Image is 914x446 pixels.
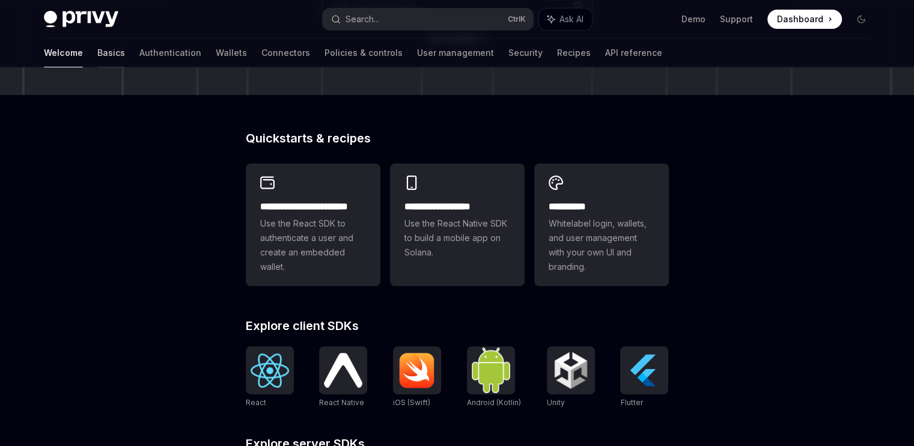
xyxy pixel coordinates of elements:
span: Android (Kotlin) [467,398,521,407]
a: **** **** **** ***Use the React Native SDK to build a mobile app on Solana. [390,163,525,286]
a: Support [720,13,753,25]
span: Unity [547,398,565,407]
span: Flutter [620,398,642,407]
img: Flutter [625,351,663,389]
span: Use the React Native SDK to build a mobile app on Solana. [404,216,510,260]
a: Policies & controls [324,38,403,67]
a: Security [508,38,543,67]
a: iOS (Swift)iOS (Swift) [393,346,441,409]
a: Recipes [557,38,591,67]
span: React [246,398,266,407]
span: Explore client SDKs [246,320,359,332]
span: Dashboard [777,13,823,25]
a: Dashboard [767,10,842,29]
div: Search... [346,12,379,26]
img: iOS (Swift) [398,352,436,388]
a: UnityUnity [547,346,595,409]
button: Search...CtrlK [323,8,533,30]
a: Welcome [44,38,83,67]
img: React Native [324,353,362,387]
img: React [251,353,289,388]
a: **** *****Whitelabel login, wallets, and user management with your own UI and branding. [534,163,669,286]
span: iOS (Swift) [393,398,430,407]
img: dark logo [44,11,118,28]
a: FlutterFlutter [620,346,668,409]
a: ReactReact [246,346,294,409]
a: User management [417,38,494,67]
button: Ask AI [539,8,592,30]
button: Toggle dark mode [852,10,871,29]
span: Ask AI [559,13,583,25]
img: Unity [552,351,590,389]
span: Ctrl K [508,14,526,24]
span: Use the React SDK to authenticate a user and create an embedded wallet. [260,216,366,274]
a: Android (Kotlin)Android (Kotlin) [467,346,521,409]
span: React Native [319,398,364,407]
a: Connectors [261,38,310,67]
a: API reference [605,38,662,67]
a: Basics [97,38,125,67]
a: React NativeReact Native [319,346,367,409]
a: Demo [681,13,705,25]
img: Android (Kotlin) [472,347,510,393]
a: Authentication [139,38,201,67]
span: Quickstarts & recipes [246,132,371,144]
a: Wallets [216,38,247,67]
span: Whitelabel login, wallets, and user management with your own UI and branding. [549,216,654,274]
